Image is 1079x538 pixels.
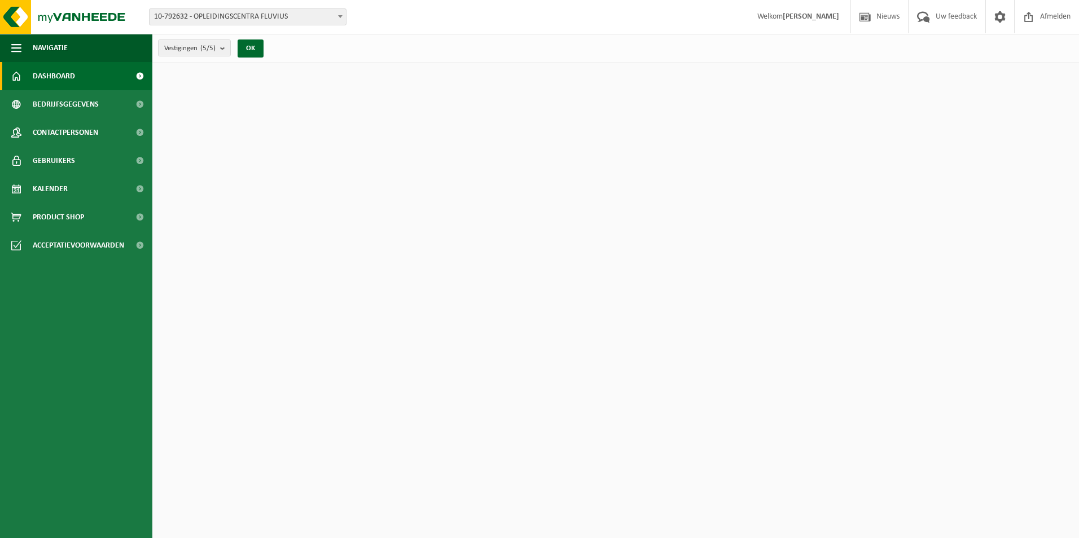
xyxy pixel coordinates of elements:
span: Bedrijfsgegevens [33,90,99,118]
button: OK [238,39,264,58]
strong: [PERSON_NAME] [783,12,839,21]
span: Vestigingen [164,40,216,57]
span: Navigatie [33,34,68,62]
span: 10-792632 - OPLEIDINGSCENTRA FLUVIUS [150,9,346,25]
span: Kalender [33,175,68,203]
span: Product Shop [33,203,84,231]
span: Gebruikers [33,147,75,175]
span: Dashboard [33,62,75,90]
span: Contactpersonen [33,118,98,147]
span: 10-792632 - OPLEIDINGSCENTRA FLUVIUS [149,8,346,25]
count: (5/5) [200,45,216,52]
span: Acceptatievoorwaarden [33,231,124,259]
button: Vestigingen(5/5) [158,39,231,56]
